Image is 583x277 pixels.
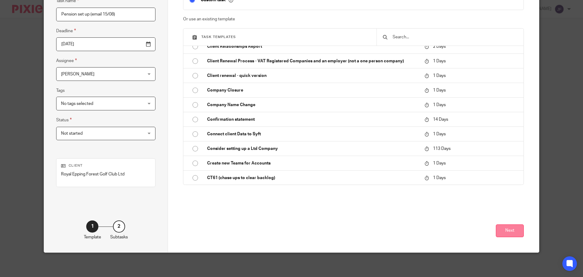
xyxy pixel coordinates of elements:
[433,74,446,78] span: 1 Days
[61,163,151,168] p: Client
[433,44,446,49] span: 2 Days
[207,146,418,152] p: Consider setting up a Ltd Company
[433,147,451,151] span: 113 Days
[433,132,446,136] span: 1 Days
[61,102,93,106] span: No tags selected
[433,161,446,165] span: 1 Days
[201,35,236,39] span: Task templates
[433,176,446,180] span: 1 Days
[207,87,418,93] p: Company Closure
[433,59,446,63] span: 1 Days
[207,58,418,64] p: Client Renewal Process - VAT Registered Companies and an employer (not a one person company)
[496,224,524,237] button: Next
[56,57,77,64] label: Assignee
[207,102,418,108] p: Company Name Change
[56,27,76,34] label: Deadline
[433,103,446,107] span: 1 Days
[207,131,418,137] p: Connect client Data to Syft
[56,116,72,123] label: Status
[392,34,517,40] input: Search...
[61,131,83,136] span: Not started
[433,117,448,122] span: 14 Days
[110,234,128,240] p: Subtasks
[56,8,155,21] input: Task name
[113,220,125,233] div: 2
[207,175,418,181] p: CT61 (chase ups to clear backlog)
[207,116,418,123] p: Confirmation statement
[433,88,446,92] span: 1 Days
[183,16,524,22] p: Or use an existing template
[207,160,418,166] p: Create new Teams for Accounts
[61,72,94,76] span: [PERSON_NAME]
[61,171,151,177] p: Royal Epping Forest Golf Club Ltd
[56,37,155,51] input: Use the arrow keys to pick a date
[86,220,98,233] div: 1
[207,73,418,79] p: Client renewal - quick version
[84,234,101,240] p: Template
[207,43,418,50] p: Client Relationships Report
[56,88,65,94] label: Tags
